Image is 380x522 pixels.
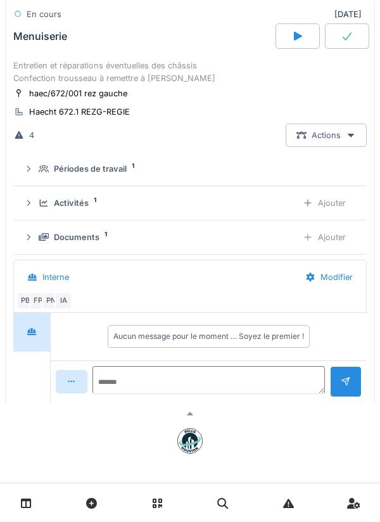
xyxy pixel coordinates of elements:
[177,428,203,454] img: badge-BVDL4wpA.svg
[13,30,67,42] div: Menuiserie
[29,292,47,310] div: FP
[29,87,127,99] div: haec/672/001 rez gauche
[292,226,357,249] div: Ajouter
[18,157,362,181] summary: Périodes de travail1
[29,106,130,118] div: Haecht 672.1 REZG-REGIE
[18,191,362,215] summary: Activités1Ajouter
[16,292,34,310] div: PB
[29,129,34,141] div: 4
[13,48,367,84] div: MENUISERIE Entretien et réparations éventuelles des châssis Confection trousseau à remettre à [PE...
[54,163,127,175] div: Périodes de travail
[286,124,367,147] div: Actions
[54,231,99,243] div: Documents
[18,226,362,249] summary: Documents1Ajouter
[27,8,61,20] div: En cours
[42,292,60,310] div: PN
[113,331,304,342] div: Aucun message pour le moment … Soyez le premier !
[54,292,72,310] div: IA
[292,191,357,215] div: Ajouter
[54,197,89,209] div: Activités
[334,8,367,20] div: [DATE]
[42,271,69,283] div: Interne
[294,265,364,289] div: Modifier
